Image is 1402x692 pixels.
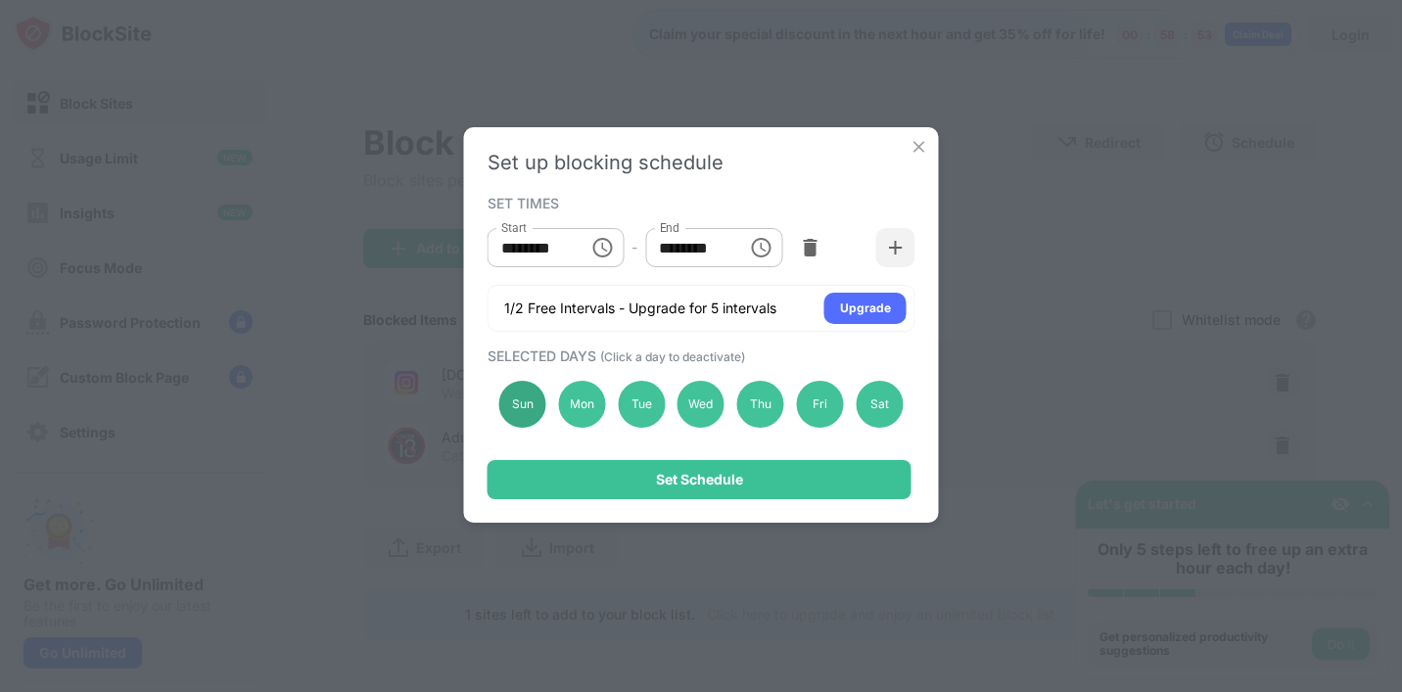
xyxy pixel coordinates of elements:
div: Sat [856,381,903,428]
div: Set up blocking schedule [488,151,915,174]
div: - [631,237,637,258]
button: Choose time, selected time is 5:00 PM [741,228,780,267]
label: Start [501,219,527,236]
div: Sun [499,381,546,428]
div: Thu [737,381,784,428]
div: Wed [678,381,724,428]
div: Set Schedule [656,472,743,487]
span: (Click a day to deactivate) [600,349,745,364]
div: SET TIMES [488,195,911,210]
div: 1/2 Free Intervals - Upgrade for 5 intervals [504,299,776,318]
div: Fri [797,381,844,428]
div: Tue [618,381,665,428]
button: Choose time, selected time is 8:00 AM [583,228,622,267]
div: SELECTED DAYS [488,347,911,364]
div: Mon [558,381,605,428]
img: x-button.svg [910,137,929,157]
label: End [659,219,679,236]
div: Upgrade [840,299,891,318]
